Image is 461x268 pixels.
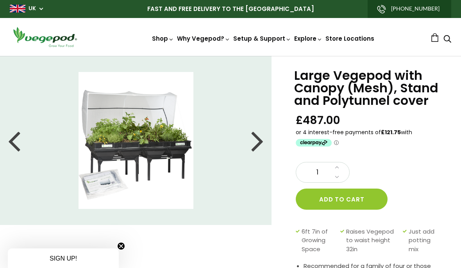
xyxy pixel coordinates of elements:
[50,255,77,262] span: SIGN UP!
[79,72,193,209] img: Large Vegepod with Canopy (Mesh), Stand and Polytunnel cover
[304,167,331,178] span: 1
[409,227,438,254] span: Just add potting mix
[443,36,451,44] a: Search
[296,189,388,210] button: Add to cart
[152,34,174,43] a: Shop
[332,162,341,173] a: Increase quantity by 1
[332,172,341,182] a: Decrease quantity by 1
[29,5,36,13] a: UK
[233,34,291,43] a: Setup & Support
[8,248,119,268] div: SIGN UP!Close teaser
[346,227,399,254] span: Raises Vegepod to waist height 32in
[302,227,336,254] span: 6ft 7in of Growing Space
[325,34,374,43] a: Store Locations
[177,34,230,43] a: Why Vegepod?
[10,26,80,48] img: Vegepod
[10,5,25,13] img: gb_large.png
[294,69,441,107] h1: Large Vegepod with Canopy (Mesh), Stand and Polytunnel cover
[296,113,340,128] span: £487.00
[117,242,125,250] button: Close teaser
[294,34,322,43] a: Explore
